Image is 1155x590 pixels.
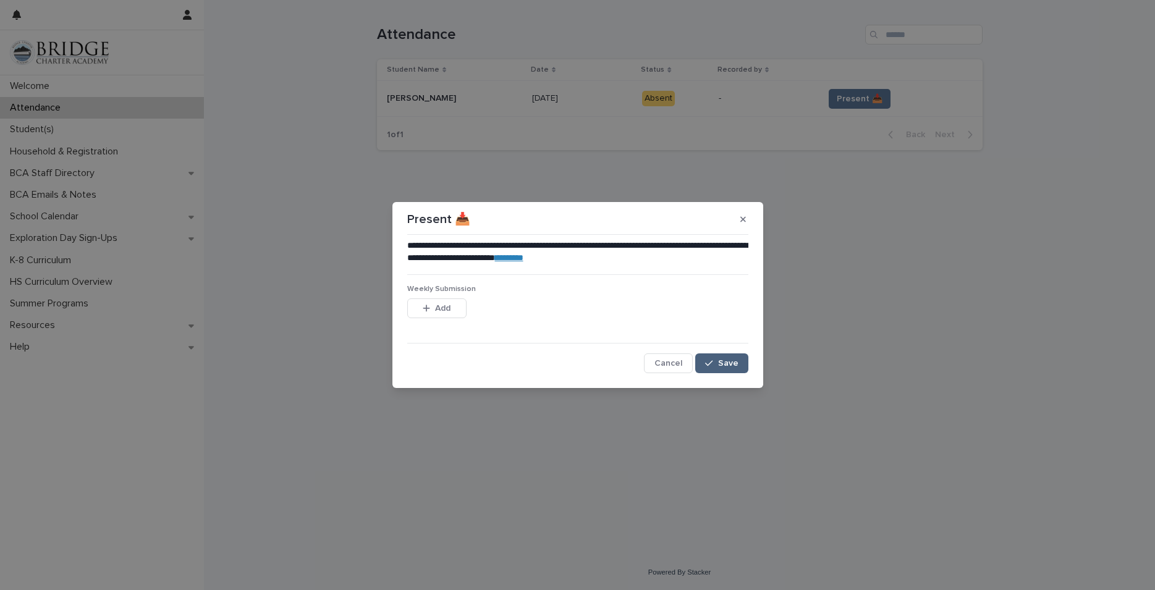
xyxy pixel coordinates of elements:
span: Cancel [654,359,682,368]
button: Add [407,298,467,318]
button: Save [695,353,748,373]
p: Present 📥 [407,212,470,227]
span: Save [718,359,738,368]
span: Add [435,304,451,313]
button: Cancel [644,353,693,373]
span: Weekly Submission [407,285,476,293]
